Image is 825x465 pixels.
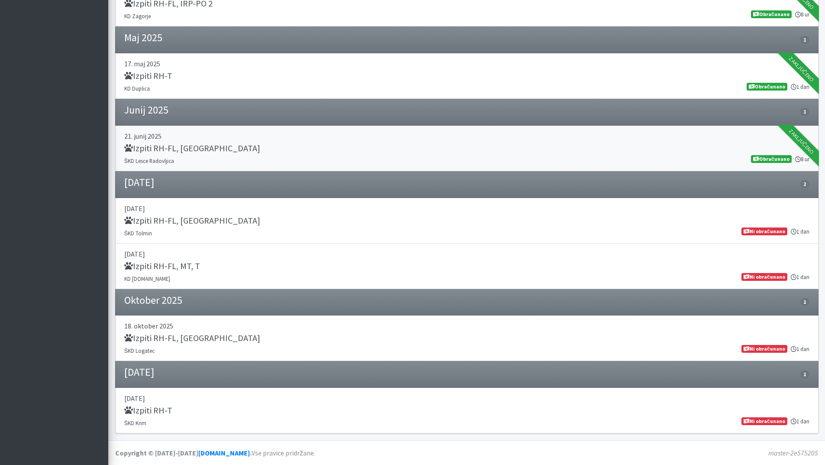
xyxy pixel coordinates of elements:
[124,85,150,92] small: KD Duplica
[115,388,819,433] a: [DATE] Izpiti RH-T ŠKD Krim 1 dan Ni obračunano
[124,203,809,214] p: [DATE]
[800,36,809,44] span: 1
[124,261,200,271] h5: Izpiti RH-FL, MT, T
[791,228,809,236] small: 1 dan
[741,273,787,281] span: Ni obračunano
[124,333,260,343] h5: Izpiti RH-FL, [GEOGRAPHIC_DATA]
[124,230,152,237] small: ŠKD Tolmin
[124,104,168,117] h4: Junij 2025
[124,176,154,189] h4: [DATE]
[800,298,809,306] span: 1
[751,155,791,163] span: Obračunano
[800,371,809,378] span: 1
[741,345,787,353] span: Ni obračunano
[124,321,809,331] p: 18. oktober 2025
[124,59,809,69] p: 17. maj 2025
[115,198,819,244] a: [DATE] Izpiti RH-FL, [GEOGRAPHIC_DATA] ŠKD Tolmin 1 dan Ni obračunano
[124,157,175,164] small: ŠKD Lesce Radovljica
[124,275,170,282] small: KD [DOMAIN_NAME]
[115,126,819,171] a: 21. junij 2025 Izpiti RH-FL, [GEOGRAPHIC_DATA] ŠKD Lesce Radovljica 8 ur Obračunano Zaključeno
[124,32,162,44] h4: Maj 2025
[800,108,809,116] span: 1
[124,366,154,379] h4: [DATE]
[791,345,809,353] small: 1 dan
[108,440,825,465] footer: Vse pravice pridržane.
[791,417,809,426] small: 1 dan
[124,347,155,354] small: ŠKD Logatec
[768,449,818,457] em: master-2e575205
[124,215,260,226] h5: Izpiti RH-FL, [GEOGRAPHIC_DATA]
[124,249,809,259] p: [DATE]
[751,10,791,18] span: Obračunano
[741,228,787,235] span: Ni obračunano
[124,13,151,20] small: KD Zagorje
[198,449,250,457] a: [DOMAIN_NAME]
[800,180,809,188] span: 2
[115,315,819,361] a: 18. oktober 2025 Izpiti RH-FL, [GEOGRAPHIC_DATA] ŠKD Logatec 1 dan Ni obračunano
[124,143,260,153] h5: Izpiti RH-FL, [GEOGRAPHIC_DATA]
[124,419,147,426] small: ŠKD Krim
[124,131,809,141] p: 21. junij 2025
[124,71,172,81] h5: Izpiti RH-T
[115,244,819,289] a: [DATE] Izpiti RH-FL, MT, T KD [DOMAIN_NAME] 1 dan Ni obračunano
[124,393,809,403] p: [DATE]
[115,449,252,457] strong: Copyright © [DATE]-[DATE] .
[791,273,809,281] small: 1 dan
[741,417,787,425] span: Ni obračunano
[747,83,787,91] span: Obračunano
[124,405,172,416] h5: Izpiti RH-T
[124,294,182,307] h4: Oktober 2025
[115,53,819,99] a: 17. maj 2025 Izpiti RH-T KD Duplica 1 dan Obračunano Zaključeno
